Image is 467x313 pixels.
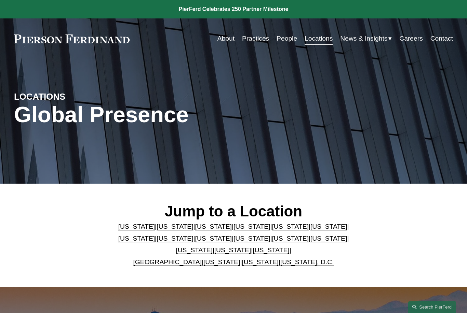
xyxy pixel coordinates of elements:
[157,235,193,242] a: [US_STATE]
[233,223,270,230] a: [US_STATE]
[305,32,333,45] a: Locations
[118,235,155,242] a: [US_STATE]
[14,91,124,102] h4: LOCATIONS
[157,223,193,230] a: [US_STATE]
[430,32,453,45] a: Contact
[195,235,232,242] a: [US_STATE]
[242,258,278,266] a: [US_STATE]
[399,32,423,45] a: Careers
[340,33,387,45] span: News & Insights
[133,258,202,266] a: [GEOGRAPHIC_DATA]
[272,235,308,242] a: [US_STATE]
[176,246,212,254] a: [US_STATE]
[280,258,334,266] a: [US_STATE], D.C.
[105,202,361,220] h2: Jump to a Location
[242,32,269,45] a: Practices
[253,246,289,254] a: [US_STATE]
[105,221,361,268] p: | | | | | | | | | | | | | | | | | |
[408,301,456,313] a: Search this site
[340,32,392,45] a: folder dropdown
[118,223,155,230] a: [US_STATE]
[277,32,297,45] a: People
[203,258,240,266] a: [US_STATE]
[310,223,347,230] a: [US_STATE]
[233,235,270,242] a: [US_STATE]
[272,223,308,230] a: [US_STATE]
[14,102,307,128] h1: Global Presence
[217,32,235,45] a: About
[310,235,347,242] a: [US_STATE]
[195,223,232,230] a: [US_STATE]
[214,246,251,254] a: [US_STATE]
